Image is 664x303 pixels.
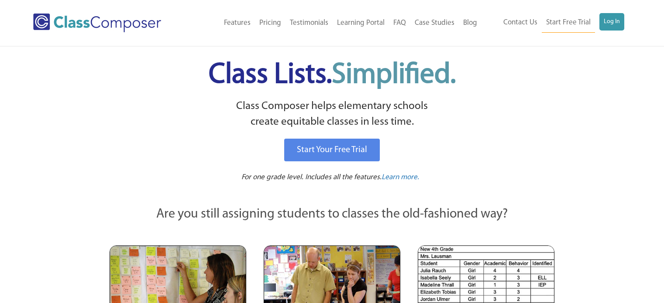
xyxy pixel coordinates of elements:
a: Learning Portal [333,14,389,33]
nav: Header Menu [482,13,624,33]
span: Simplified. [332,61,456,89]
span: For one grade level. Includes all the features. [241,174,382,181]
span: Learn more. [382,174,419,181]
a: Contact Us [499,13,542,32]
p: Class Composer helps elementary schools create equitable classes in less time. [108,99,556,130]
a: Blog [459,14,482,33]
a: Case Studies [410,14,459,33]
nav: Header Menu [189,14,481,33]
a: FAQ [389,14,410,33]
a: Testimonials [286,14,333,33]
span: Start Your Free Trial [297,146,367,154]
span: Class Lists. [209,61,456,89]
a: Features [220,14,255,33]
p: Are you still assigning students to classes the old-fashioned way? [110,205,555,224]
a: Learn more. [382,172,419,183]
a: Start Free Trial [542,13,595,33]
img: Class Composer [33,14,161,32]
a: Start Your Free Trial [284,139,380,161]
a: Log In [599,13,624,31]
a: Pricing [255,14,286,33]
